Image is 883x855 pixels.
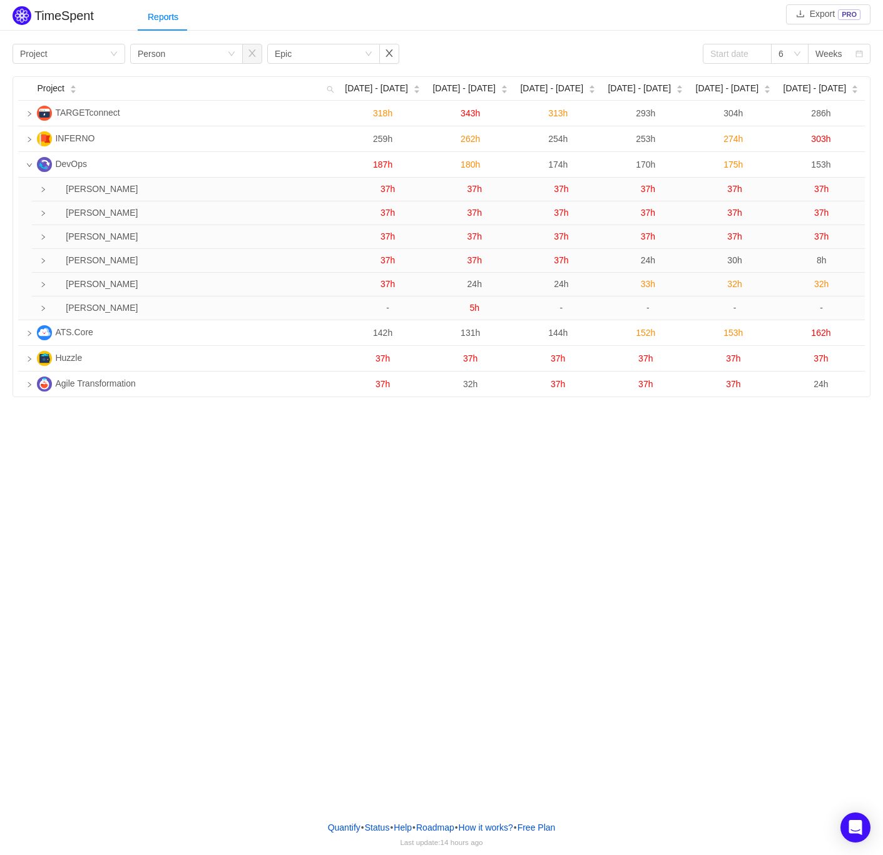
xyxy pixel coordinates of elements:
[413,84,420,88] i: icon: caret-up
[726,353,740,363] span: 37h
[641,231,655,241] span: 37h
[393,818,412,837] a: Help
[467,255,482,265] span: 37h
[727,184,742,194] span: 37h
[37,82,64,95] span: Project
[375,353,390,363] span: 37h
[34,9,94,23] h2: TimeSpent
[461,328,480,338] span: 131h
[817,255,827,265] span: 8h
[723,159,743,169] span: 175h
[696,82,759,95] span: [DATE] - [DATE]
[814,231,829,241] span: 37h
[589,88,596,92] i: icon: caret-down
[815,44,842,63] div: Weeks
[852,84,859,88] i: icon: caret-up
[501,84,508,88] i: icon: caret-up
[727,279,742,289] span: 32h
[641,184,655,194] span: 37h
[608,82,671,95] span: [DATE] - [DATE]
[727,255,742,265] span: 30h
[412,822,416,832] span: •
[778,44,783,63] div: 6
[390,822,393,832] span: •
[811,328,830,338] span: 162h
[636,108,655,118] span: 293h
[242,44,262,64] button: icon: close
[551,379,565,389] span: 37h
[676,83,683,92] div: Sort
[467,208,482,218] span: 37h
[37,325,52,340] img: A
[380,231,395,241] span: 37h
[811,134,830,144] span: 303h
[458,818,514,837] button: How it works?
[373,159,392,169] span: 187h
[723,108,743,118] span: 304h
[37,377,52,392] img: AT
[413,83,421,92] div: Sort
[365,50,372,59] i: icon: down
[638,379,653,389] span: 37h
[41,296,344,320] td: Barry Jack
[554,208,568,218] span: 37h
[40,281,46,288] i: icon: right
[814,184,829,194] span: 37h
[636,328,655,338] span: 152h
[588,83,596,92] div: Sort
[40,258,46,264] i: icon: right
[110,50,118,59] i: icon: down
[783,82,847,95] span: [DATE] - [DATE]
[636,134,655,144] span: 253h
[455,822,458,832] span: •
[380,184,395,194] span: 37h
[26,330,33,336] i: icon: right
[26,382,33,388] i: icon: right
[228,50,235,59] i: icon: down
[727,208,742,218] span: 37h
[723,328,743,338] span: 153h
[413,88,420,92] i: icon: caret-down
[560,303,563,313] span: -
[37,106,52,121] img: T
[461,159,480,169] span: 180h
[379,44,399,64] button: icon: close
[676,88,683,92] i: icon: caret-down
[380,208,395,218] span: 37h
[764,88,771,92] i: icon: caret-down
[416,818,455,837] a: Roadmap
[733,303,737,313] span: -
[641,255,655,265] span: 24h
[764,84,771,88] i: icon: caret-up
[638,353,653,363] span: 37h
[41,273,344,296] td: Chris Masters
[548,328,568,338] span: 144h
[703,44,772,64] input: Start date
[380,279,395,289] span: 37h
[852,88,859,92] i: icon: caret-down
[463,353,477,363] span: 37h
[786,4,870,24] button: icon: downloadExportPRO
[726,379,740,389] span: 37h
[375,379,390,389] span: 37h
[814,279,829,289] span: 32h
[469,303,479,313] span: 5h
[138,3,188,31] div: Reports
[37,131,52,146] img: I
[467,279,482,289] span: 24h
[467,184,482,194] span: 37h
[641,208,655,218] span: 37h
[501,88,508,92] i: icon: caret-down
[41,249,344,273] td: Jim Talbut
[520,82,583,95] span: [DATE] - [DATE]
[814,208,829,218] span: 37h
[40,305,46,311] i: icon: right
[55,159,87,169] span: DevOps
[26,162,33,168] i: icon: down
[69,88,76,92] i: icon: caret-down
[373,108,392,118] span: 318h
[138,44,165,63] div: Person
[400,838,482,846] span: Last update:
[636,159,655,169] span: 170h
[646,303,650,313] span: -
